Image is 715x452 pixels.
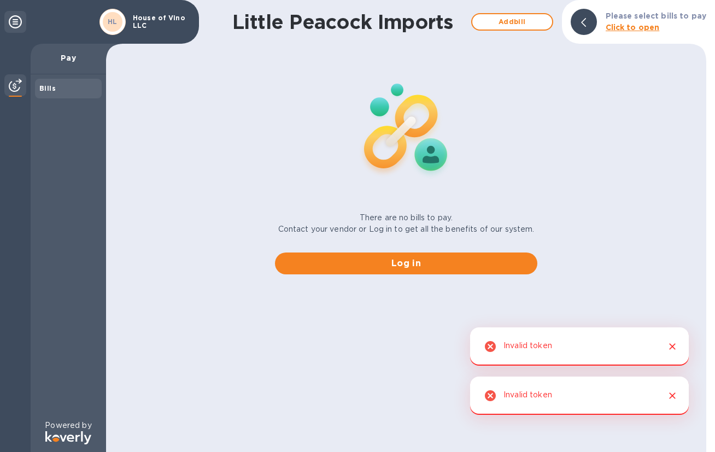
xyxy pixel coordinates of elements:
b: Click to open [606,23,660,32]
p: Pay [39,52,97,63]
span: Log in [284,257,529,270]
b: Bills [39,84,56,92]
p: House of Vino LLC [133,14,187,30]
div: Invalid token [503,336,552,357]
button: Addbill [471,13,553,31]
button: Log in [275,253,537,274]
img: Logo [45,431,91,444]
button: Close [665,339,679,354]
p: Powered by [45,420,91,431]
div: Invalid token [503,385,552,406]
button: Close [665,389,679,403]
h1: Little Peacock Imports [232,10,466,33]
b: HL [108,17,118,26]
span: Add bill [481,15,543,28]
p: There are no bills to pay. Contact your vendor or Log in to get all the benefits of our system. [278,212,535,235]
b: Please select bills to pay [606,11,706,20]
